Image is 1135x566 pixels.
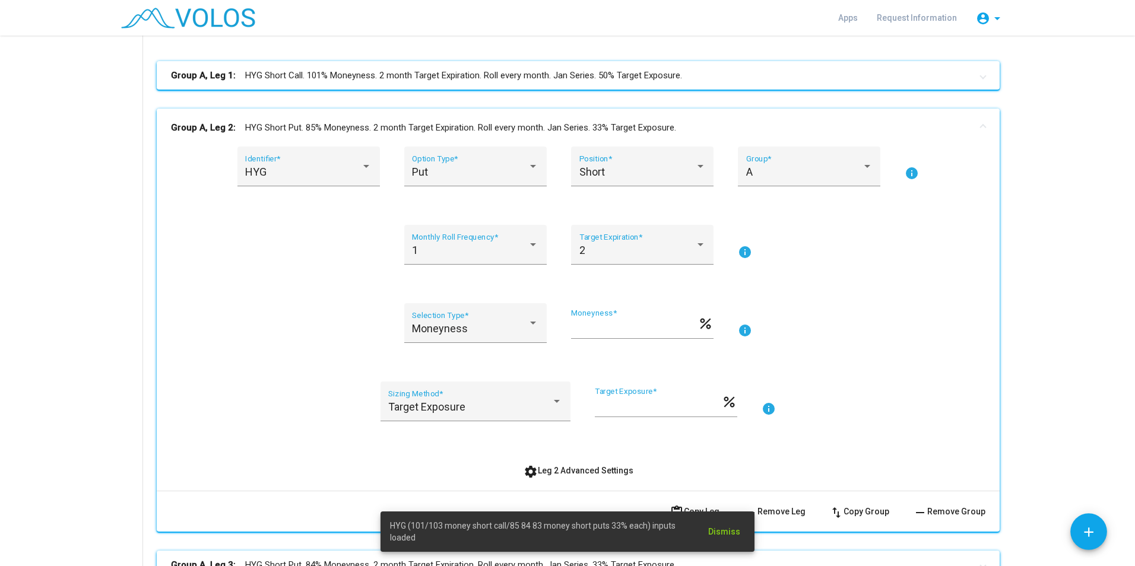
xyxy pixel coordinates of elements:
mat-icon: percent [721,393,737,408]
span: Apps [838,13,858,23]
mat-icon: info [738,245,752,259]
span: A [746,166,753,178]
mat-icon: remove [913,505,927,520]
span: Copy Group [829,507,889,516]
b: Group A, Leg 1: [171,69,236,82]
span: Request Information [877,13,957,23]
mat-icon: info [762,402,776,416]
mat-icon: account_circle [976,11,990,26]
button: Remove Group [903,501,995,522]
mat-icon: percent [698,315,714,329]
button: Dismiss [699,521,750,542]
span: Short [579,166,605,178]
button: Remove Leg [734,501,815,522]
mat-icon: info [905,166,919,180]
mat-icon: info [738,323,752,338]
mat-icon: swap_vert [829,505,844,520]
mat-icon: settings [524,465,538,479]
span: Moneyness [412,322,468,335]
mat-expansion-panel-header: Group A, Leg 2:HYG Short Put. 85% Moneyness. 2 month Target Expiration. Roll every month. Jan Ser... [157,109,1000,147]
span: HYG (101/103 money short call/85 84 83 money short puts 33% each) inputs loaded [390,520,695,543]
mat-icon: arrow_drop_down [990,11,1004,26]
span: Put [412,166,428,178]
button: Copy Group [820,501,899,522]
b: Group A, Leg 2: [171,121,236,135]
mat-icon: add [1081,524,1096,540]
mat-expansion-panel-header: Group A, Leg 1:HYG Short Call. 101% Moneyness. 2 month Target Expiration. Roll every month. Jan S... [157,61,1000,90]
button: Leg 2 Advanced Settings [514,460,643,481]
span: 1 [412,244,418,256]
span: Remove Group [913,507,985,516]
span: 2 [579,244,585,256]
a: Apps [829,7,867,28]
span: Remove Leg [743,507,806,516]
span: HYG [245,166,267,178]
mat-panel-title: HYG Short Call. 101% Moneyness. 2 month Target Expiration. Roll every month. Jan Series. 50% Targ... [171,69,971,82]
button: Add icon [1070,513,1107,550]
mat-panel-title: HYG Short Put. 85% Moneyness. 2 month Target Expiration. Roll every month. Jan Series. 33% Target... [171,121,971,135]
span: Leg 2 Advanced Settings [524,466,633,475]
a: Request Information [867,7,966,28]
span: Dismiss [708,527,740,536]
div: Group A, Leg 2:HYG Short Put. 85% Moneyness. 2 month Target Expiration. Roll every month. Jan Ser... [157,147,1000,532]
span: Target Exposure [388,400,465,413]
